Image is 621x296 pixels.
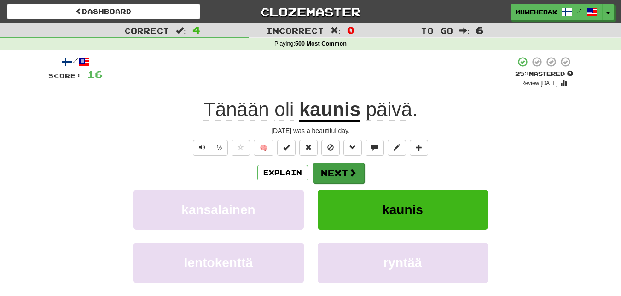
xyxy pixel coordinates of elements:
[331,27,341,35] span: :
[87,69,103,80] span: 16
[476,24,484,35] span: 6
[511,4,603,20] a: muwehebax /
[421,26,453,35] span: To go
[133,243,304,283] button: lentokenttä
[459,27,470,35] span: :
[254,140,273,156] button: 🧠
[318,190,488,230] button: kaunis
[521,80,558,87] small: Review: [DATE]
[257,165,308,180] button: Explain
[133,190,304,230] button: kansalainen
[193,140,211,156] button: Play sentence audio (ctl+space)
[383,255,422,270] span: ryntää
[203,99,269,121] span: Tänään
[515,70,573,78] div: Mastered
[313,163,365,184] button: Next
[277,140,296,156] button: Set this sentence to 100% Mastered (alt+m)
[382,203,423,217] span: kaunis
[192,24,200,35] span: 4
[124,26,169,35] span: Correct
[181,203,255,217] span: kansalainen
[321,140,340,156] button: Ignore sentence (alt+i)
[7,4,200,19] a: Dashboard
[410,140,428,156] button: Add to collection (alt+a)
[48,56,103,68] div: /
[176,27,186,35] span: :
[274,99,294,121] span: oli
[577,7,582,14] span: /
[318,243,488,283] button: ryntää
[232,140,250,156] button: Favorite sentence (alt+f)
[299,140,318,156] button: Reset to 0% Mastered (alt+r)
[211,140,228,156] button: ½
[48,72,81,80] span: Score:
[214,4,407,20] a: Clozemaster
[388,140,406,156] button: Edit sentence (alt+d)
[48,126,573,135] div: [DATE] was a beautiful day.
[295,41,347,47] strong: 500 Most Common
[184,255,253,270] span: lentokenttä
[299,99,360,122] u: kaunis
[347,24,355,35] span: 0
[366,99,412,121] span: päivä
[266,26,324,35] span: Incorrect
[366,140,384,156] button: Discuss sentence (alt+u)
[360,99,418,121] span: .
[343,140,362,156] button: Grammar (alt+g)
[516,8,557,16] span: muwehebax
[191,140,228,156] div: Text-to-speech controls
[515,70,529,77] span: 25 %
